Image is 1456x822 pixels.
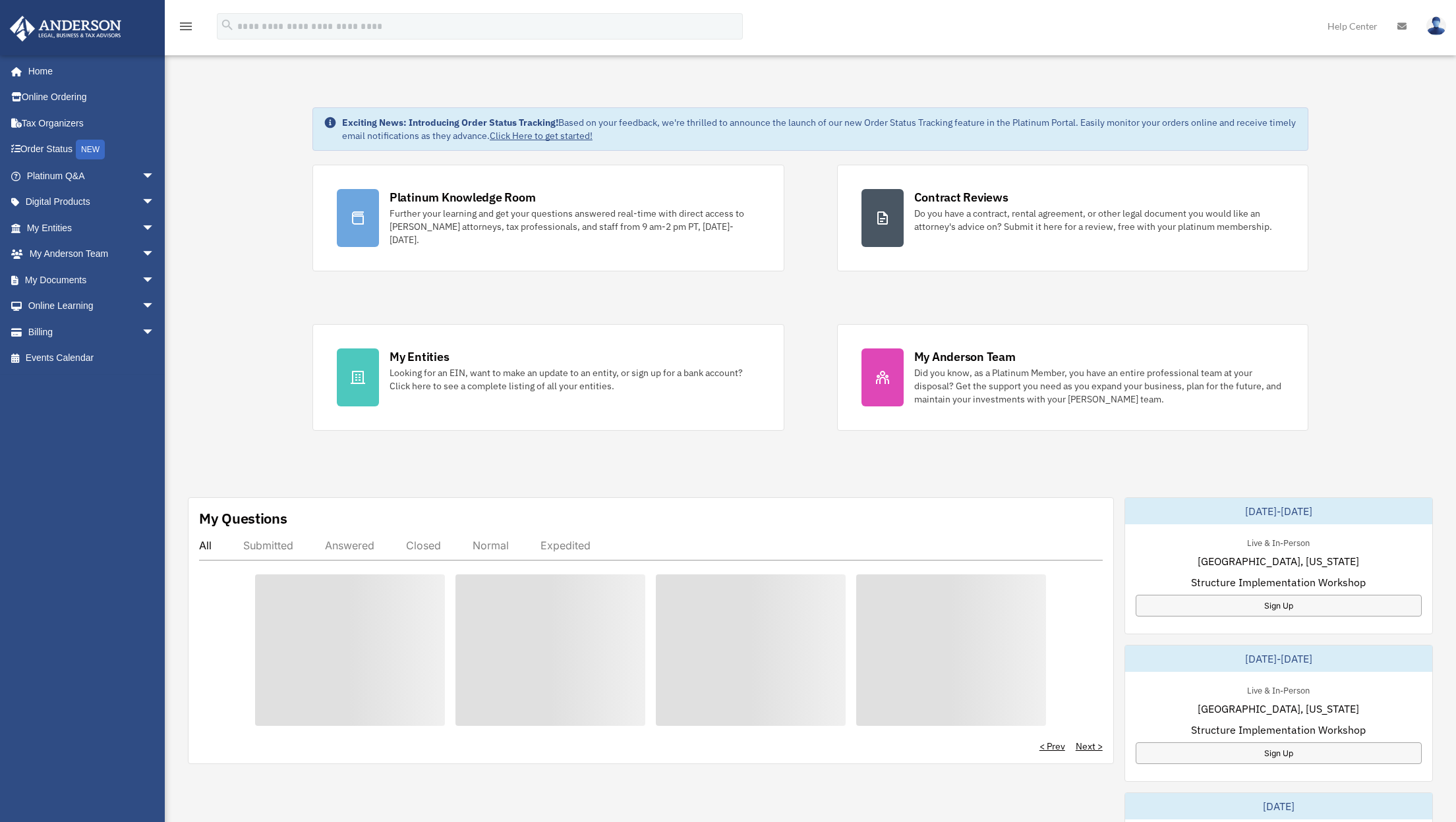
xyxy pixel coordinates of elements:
a: Sign Up [1136,595,1422,616]
a: Tax Organizers [9,110,175,136]
div: Contract Reviews [914,189,1008,205]
div: [DATE] [1125,793,1432,819]
a: Next > [1076,740,1103,753]
span: arrow_drop_down [142,189,168,216]
div: Expedited [540,539,591,552]
div: Live & In-Person [1237,682,1320,696]
div: Answered [325,539,374,552]
div: Do you have a contract, rental agreement, or other legal document you would like an attorney's ad... [914,207,1285,233]
i: menu [178,18,194,34]
a: Events Calendar [9,345,175,371]
img: User Pic [1426,16,1446,36]
span: [GEOGRAPHIC_DATA], [US_STATE] [1198,553,1359,569]
a: My Entities Looking for an EIN, want to make an update to an entity, or sign up for a bank accoun... [312,324,784,431]
a: Online Learningarrow_drop_down [9,293,175,319]
a: Contract Reviews Do you have a contract, rental agreement, or other legal document you would like... [837,165,1309,271]
a: My Anderson Teamarrow_drop_down [9,241,175,267]
a: Sign Up [1136,742,1422,764]
a: Billingarrow_drop_down [9,319,175,345]
img: Anderson Advisors Platinum Portal [6,16,125,41]
span: arrow_drop_down [142,163,168,190]
span: arrow_drop_down [142,267,168,294]
div: Platinum Knowledge Room [390,189,536,205]
div: [DATE]-[DATE] [1125,498,1432,524]
i: search [220,18,235,32]
span: arrow_drop_down [142,215,168,242]
a: My Entitiesarrow_drop_down [9,215,175,241]
div: My Questions [199,508,287,528]
div: Normal [473,539,509,552]
div: NEW [76,140,105,159]
strong: Exciting News: Introducing Order Status Tracking! [342,117,558,128]
a: Order StatusNEW [9,136,175,163]
div: Submitted [243,539,293,552]
a: < Prev [1039,740,1065,753]
div: Based on your feedback, we're thrilled to announce the launch of our new Order Status Tracking fe... [342,116,1297,142]
a: My Anderson Team Did you know, as a Platinum Member, you have an entire professional team at your... [837,324,1309,431]
div: [DATE]-[DATE] [1125,645,1432,672]
span: Structure Implementation Workshop [1191,722,1366,738]
div: Did you know, as a Platinum Member, you have an entire professional team at your disposal? Get th... [914,366,1285,406]
a: Platinum Knowledge Room Further your learning and get your questions answered real-time with dire... [312,165,784,271]
a: Digital Productsarrow_drop_down [9,189,175,215]
a: menu [178,23,194,34]
span: arrow_drop_down [142,241,168,268]
a: Platinum Q&Aarrow_drop_down [9,163,175,189]
a: Online Ordering [9,84,175,111]
div: Looking for an EIN, want to make an update to an entity, or sign up for a bank account? Click her... [390,366,760,393]
div: My Entities [390,348,449,365]
div: Further your learning and get your questions answered real-time with direct access to [PERSON_NAM... [390,207,760,246]
div: Live & In-Person [1237,535,1320,549]
span: arrow_drop_down [142,319,168,346]
a: Home [9,58,168,84]
a: Click Here to get started! [490,130,593,142]
div: My Anderson Team [914,348,1016,365]
a: My Documentsarrow_drop_down [9,267,175,293]
div: Closed [406,539,441,552]
span: [GEOGRAPHIC_DATA], [US_STATE] [1198,701,1359,717]
span: arrow_drop_down [142,293,168,320]
span: Structure Implementation Workshop [1191,574,1366,590]
div: All [199,539,212,552]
